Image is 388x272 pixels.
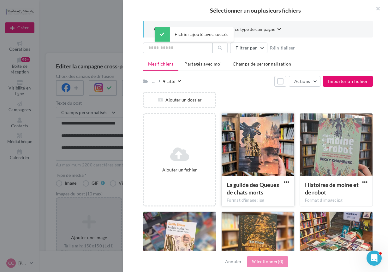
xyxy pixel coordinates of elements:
span: Champs de personnalisation [233,61,291,67]
span: (0) [278,259,283,264]
span: La guilde des Queues de chats morts [227,181,279,196]
button: Réinitialiser [267,44,298,52]
div: Ajouter un fichier [146,167,213,173]
button: Filtrer par [230,43,267,53]
button: Annuler [223,258,244,265]
div: ♥ Litté [163,78,175,84]
span: Histoires de moine et de robot [305,181,359,196]
span: Actions [294,78,310,84]
button: Importer un fichier [323,76,373,87]
button: Sélectionner(0) [247,256,288,267]
span: Partagés avec moi [184,61,222,67]
div: Fichier ajouté avec succès [154,27,233,42]
iframe: Intercom live chat [367,251,382,266]
span: Consulter les contraintes attendues pour ce type de campagne [154,26,275,32]
h2: Sélectionner un ou plusieurs fichiers [133,8,378,13]
div: ... [151,77,156,86]
button: Actions [289,76,320,87]
div: Format d'image: jpg [227,198,289,203]
div: Ajouter un dossier [144,97,215,103]
span: Mes fichiers [148,61,173,67]
span: Importer un fichier [328,78,368,84]
div: Format d'image: jpg [305,198,367,203]
button: Consulter les contraintes attendues pour ce type de campagne [154,26,281,34]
